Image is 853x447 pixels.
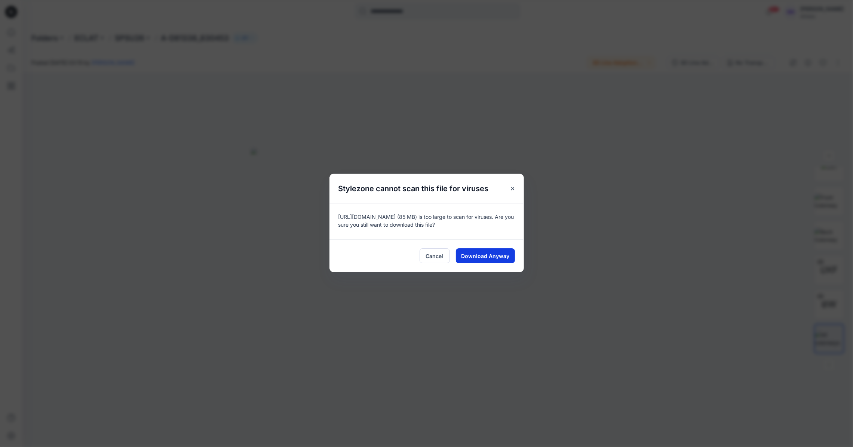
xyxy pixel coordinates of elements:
[461,252,509,260] span: Download Anyway
[456,248,515,263] button: Download Anyway
[329,204,524,239] div: [URL][DOMAIN_NAME] (85 MB) is too large to scan for viruses. Are you sure you still want to downl...
[426,252,444,260] span: Cancel
[506,182,519,195] button: Close
[329,174,498,204] h5: Stylezone cannot scan this file for viruses
[420,248,450,263] button: Cancel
